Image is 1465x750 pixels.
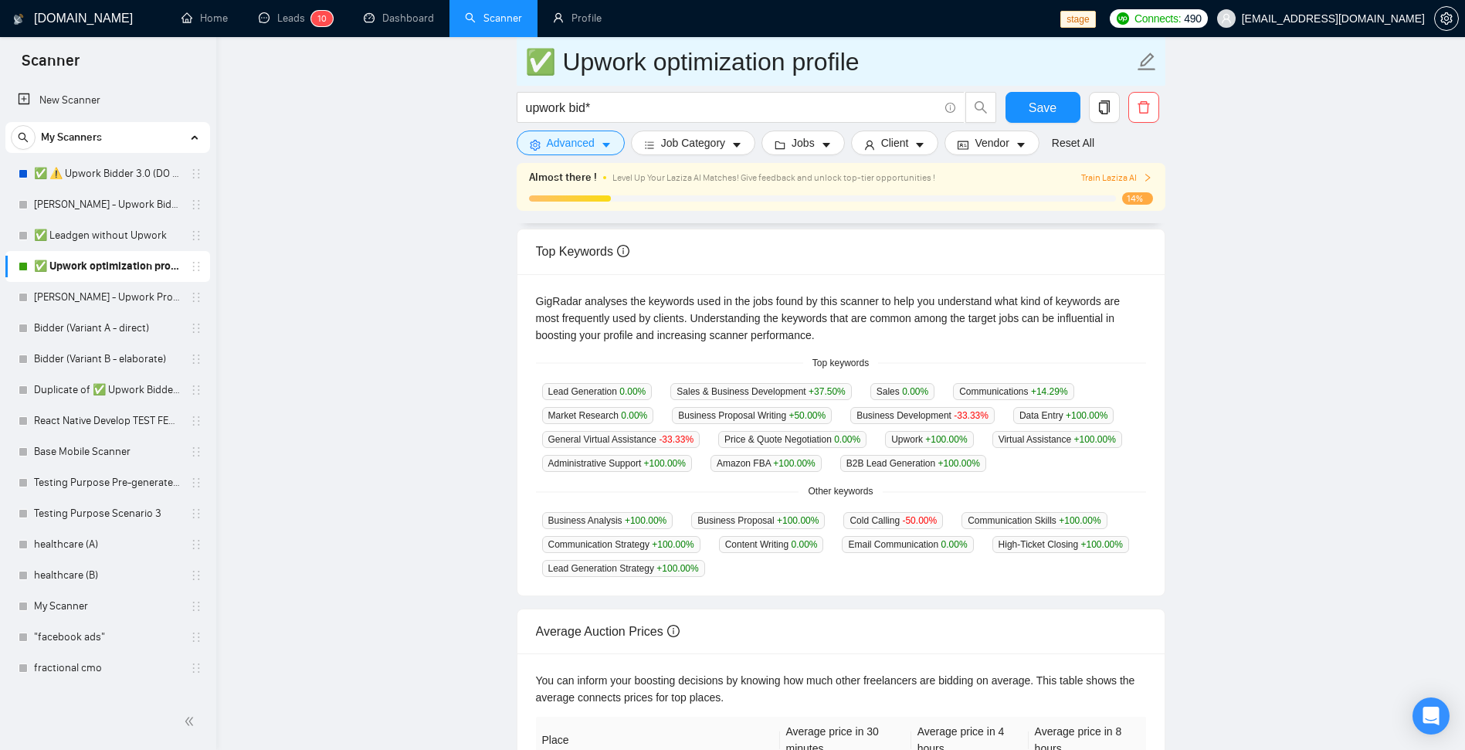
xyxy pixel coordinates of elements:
[190,569,202,582] span: holder
[11,125,36,150] button: search
[536,672,1146,706] div: You can inform your boosting decisions by knowing how much other freelancers are bidding on avera...
[1090,100,1119,114] span: copy
[34,344,181,375] a: Bidder (Variant B - elaborate)
[34,375,181,406] a: Duplicate of ✅ Upwork Bidder 3.0
[840,455,986,472] span: B2B Lead Generation
[190,693,202,705] span: holder
[190,229,202,242] span: holder
[542,407,654,424] span: Market Research
[1134,10,1181,27] span: Connects:
[914,139,925,151] span: caret-down
[1066,410,1107,421] span: +100.00 %
[1137,52,1157,72] span: edit
[181,12,228,25] a: homeHome
[656,563,698,574] span: +100.00 %
[672,407,832,424] span: Business Proposal Writing
[1128,92,1159,123] button: delete
[1005,92,1080,123] button: Save
[259,12,333,25] a: messageLeads10
[975,134,1009,151] span: Vendor
[958,139,968,151] span: idcard
[644,139,655,151] span: bars
[612,172,935,183] span: Level Up Your Laziza AI Matches! Give feedback and unlock top-tier opportunities !
[1073,434,1115,445] span: +100.00 %
[850,407,995,424] span: Business Development
[761,131,845,155] button: folderJobscaret-down
[617,245,629,257] span: info-circle
[34,653,181,684] a: fractional cmo
[542,383,653,400] span: Lead Generation
[864,139,875,151] span: user
[631,131,755,155] button: barsJob Categorycaret-down
[190,353,202,365] span: holder
[34,498,181,529] a: Testing Purpose Scenario 3
[542,512,673,529] span: Business Analysis
[1052,134,1094,151] a: Reset All
[619,386,646,397] span: 0.00 %
[1143,173,1152,182] span: right
[34,251,181,282] a: ✅ Upwork optimization profile
[184,714,199,729] span: double-left
[902,386,928,397] span: 0.00 %
[731,139,742,151] span: caret-down
[553,12,602,25] a: userProfile
[870,383,934,400] span: Sales
[1081,171,1152,185] button: Train Laziza AI
[1059,515,1100,526] span: +100.00 %
[667,625,680,637] span: info-circle
[941,539,968,550] span: 0.00 %
[1016,139,1026,151] span: caret-down
[34,622,181,653] a: "facebook ads"
[803,356,878,371] span: Top keywords
[525,42,1134,81] input: Scanner name...
[190,415,202,427] span: holder
[12,132,35,143] span: search
[542,536,700,553] span: Communication Strategy
[321,13,327,24] span: 0
[34,560,181,591] a: healthcare (B)
[670,383,851,400] span: Sales & Business Development
[644,458,686,469] span: +100.00 %
[809,386,846,397] span: +37.50 %
[791,539,817,550] span: 0.00 %
[34,313,181,344] a: Bidder (Variant A - direct)
[190,168,202,180] span: holder
[621,410,647,421] span: 0.00 %
[885,431,973,448] span: Upwork
[788,410,826,421] span: +50.00 %
[1089,92,1120,123] button: copy
[190,291,202,304] span: holder
[190,384,202,396] span: holder
[1117,12,1129,25] img: upwork-logo.png
[1013,407,1114,424] span: Data Entry
[34,406,181,436] a: React Native Develop TEST FEB 123
[190,600,202,613] span: holder
[536,609,1146,653] div: Average Auction Prices
[41,122,102,153] span: My Scanners
[190,446,202,458] span: holder
[1221,13,1232,24] span: user
[961,512,1107,529] span: Communication Skills
[536,229,1146,273] div: Top Keywords
[190,538,202,551] span: holder
[1412,697,1450,735] div: Open Intercom Messenger
[775,139,785,151] span: folder
[718,431,866,448] span: Price & Quote Negotiation
[938,458,980,469] span: +100.00 %
[944,131,1039,155] button: idcardVendorcaret-down
[659,434,694,445] span: -33.33 %
[190,322,202,334] span: holder
[719,536,824,553] span: Content Writing
[542,560,705,577] span: Lead Generation Strategy
[1434,6,1459,31] button: setting
[1434,12,1459,25] a: setting
[5,85,210,116] li: New Scanner
[542,455,692,472] span: Administrative Support
[1029,98,1056,117] span: Save
[881,134,909,151] span: Client
[925,434,967,445] span: +100.00 %
[34,591,181,622] a: My Scanner
[18,85,198,116] a: New Scanner
[851,131,939,155] button: userClientcaret-down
